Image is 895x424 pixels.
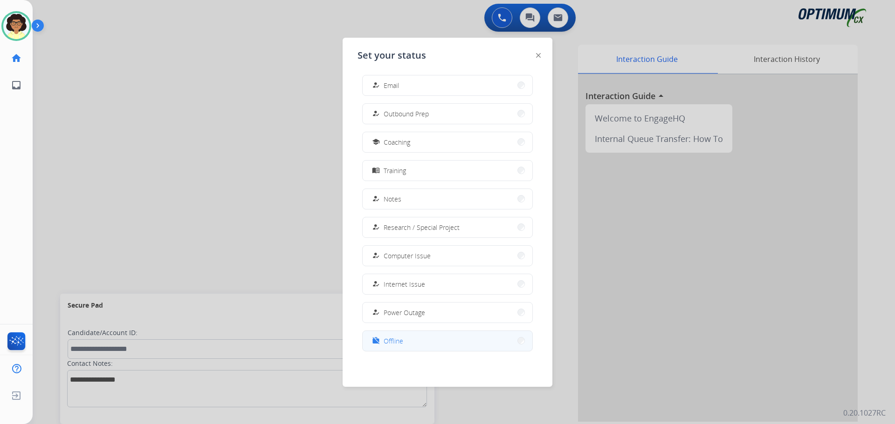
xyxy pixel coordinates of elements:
[363,217,532,237] button: Research / Special Project
[384,109,429,119] span: Outbound Prep
[372,280,380,288] mat-icon: how_to_reg
[372,195,380,203] mat-icon: how_to_reg
[358,49,426,62] span: Set your status
[536,53,541,58] img: close-button
[384,166,406,175] span: Training
[384,251,431,261] span: Computer Issue
[372,167,380,175] mat-icon: menu_book
[363,75,532,95] button: Email
[372,337,380,345] mat-icon: work_off
[11,80,22,91] mat-icon: inbox
[384,194,401,204] span: Notes
[363,104,532,124] button: Outbound Prep
[384,279,425,289] span: Internet Issue
[372,252,380,260] mat-icon: how_to_reg
[384,308,425,317] span: Power Outage
[363,303,532,323] button: Power Outage
[363,331,532,351] button: Offline
[372,138,380,146] mat-icon: school
[363,274,532,294] button: Internet Issue
[384,137,410,147] span: Coaching
[384,336,403,346] span: Offline
[384,222,460,232] span: Research / Special Project
[363,189,532,209] button: Notes
[372,223,380,231] mat-icon: how_to_reg
[363,246,532,266] button: Computer Issue
[363,132,532,152] button: Coaching
[372,309,380,316] mat-icon: how_to_reg
[384,81,399,90] span: Email
[11,53,22,64] mat-icon: home
[372,110,380,118] mat-icon: how_to_reg
[843,407,886,418] p: 0.20.1027RC
[372,81,380,89] mat-icon: how_to_reg
[3,13,29,39] img: avatar
[363,161,532,181] button: Training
